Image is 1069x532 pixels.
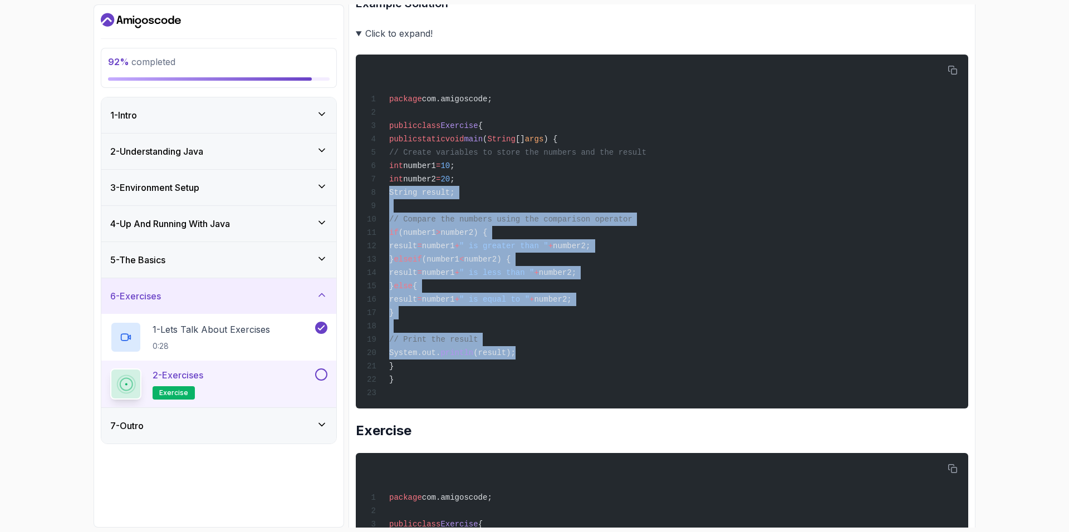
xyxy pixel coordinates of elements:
[389,255,394,264] span: }
[417,268,421,277] span: =
[464,135,483,144] span: main
[525,135,544,144] span: args
[389,161,403,170] span: int
[101,206,336,242] button: 4-Up And Running With Java
[110,368,327,400] button: 2-Exercisesexercise
[153,368,203,382] p: 2 - Exercises
[516,135,525,144] span: []
[464,255,511,264] span: number2) {
[356,26,968,41] summary: Click to expand!
[483,135,487,144] span: (
[110,289,161,303] h3: 6 - Exercises
[101,242,336,278] button: 5-The Basics
[389,268,417,277] span: result
[422,255,459,264] span: (number1
[436,228,440,237] span: >
[101,408,336,444] button: 7-Outro
[487,135,515,144] span: String
[440,520,478,529] span: Exercise
[389,282,394,290] span: }
[417,520,440,529] span: class
[450,175,454,184] span: ;
[394,282,413,290] span: else
[389,95,422,104] span: package
[478,121,483,130] span: {
[417,295,421,304] span: =
[445,135,464,144] span: void
[534,268,538,277] span: +
[101,170,336,205] button: 3-Environment Setup
[534,295,571,304] span: number2;
[459,242,548,250] span: " is greater than "
[455,242,459,250] span: +
[389,188,455,197] span: String result;
[459,268,534,277] span: " is less than "
[539,268,576,277] span: number2;
[108,56,129,67] span: 92 %
[110,217,230,230] h3: 4 - Up And Running With Java
[389,175,403,184] span: int
[153,341,270,352] p: 0:28
[389,121,417,130] span: public
[101,134,336,169] button: 2-Understanding Java
[413,282,417,290] span: {
[389,295,417,304] span: result
[389,148,646,157] span: // Create variables to store the numbers and the result
[455,268,459,277] span: +
[153,323,270,336] p: 1 - Lets Talk About Exercises
[356,422,968,440] h2: Exercise
[389,520,417,529] span: public
[417,242,421,250] span: =
[417,135,445,144] span: static
[101,278,336,314] button: 6-Exercises
[110,181,199,194] h3: 3 - Environment Setup
[389,375,394,384] span: }
[101,97,336,133] button: 1-Intro
[389,135,417,144] span: public
[110,322,327,353] button: 1-Lets Talk About Exercises0:28
[422,268,455,277] span: number1
[440,121,478,130] span: Exercise
[389,348,440,357] span: System.out.
[389,308,394,317] span: }
[110,253,165,267] h3: 5 - The Basics
[473,348,516,357] span: (result);
[389,335,478,344] span: // Print the result
[422,493,492,502] span: com.amigoscode;
[389,242,417,250] span: result
[389,215,632,224] span: // Compare the numbers using the comparison operator
[413,255,422,264] span: if
[389,493,422,502] span: package
[436,161,440,170] span: =
[440,175,450,184] span: 20
[548,242,553,250] span: +
[389,228,399,237] span: if
[403,175,436,184] span: number2
[440,161,450,170] span: 10
[110,419,144,432] h3: 7 - Outro
[422,95,492,104] span: com.amigoscode;
[529,295,534,304] span: +
[440,228,487,237] span: number2) {
[422,295,455,304] span: number1
[394,255,413,264] span: else
[159,388,188,397] span: exercise
[478,520,483,529] span: {
[459,295,529,304] span: " is equal to "
[422,242,455,250] span: number1
[108,56,175,67] span: completed
[110,145,203,158] h3: 2 - Understanding Java
[110,109,137,122] h3: 1 - Intro
[399,228,436,237] span: (number1
[543,135,557,144] span: ) {
[440,348,473,357] span: println
[389,362,394,371] span: }
[450,161,454,170] span: ;
[459,255,464,264] span: <
[417,121,440,130] span: class
[436,175,440,184] span: =
[101,12,181,29] a: Dashboard
[455,295,459,304] span: +
[553,242,590,250] span: number2;
[403,161,436,170] span: number1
